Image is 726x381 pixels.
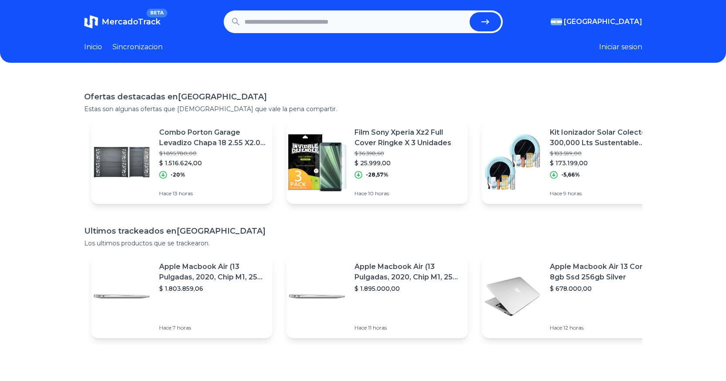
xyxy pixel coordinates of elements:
[112,42,163,52] a: Sincronizacion
[159,284,266,293] p: $ 1.803.859,06
[159,159,266,167] p: $ 1.516.624,00
[550,284,656,293] p: $ 678.000,00
[147,9,167,17] span: BETA
[286,120,468,204] a: Featured imageFilm Sony Xperia Xz2 Full Cover Ringke X 3 Unidades$ 36.398,60$ 25.999,00-28,57%Hac...
[84,15,98,29] img: MercadoTrack
[170,171,185,178] p: -20%
[286,132,348,193] img: Featured image
[482,120,663,204] a: Featured imageKit Ionizador Solar Colector 300,000 Lts Sustentable Pileta$ 183.599,00$ 173.199,00...
[564,17,642,27] span: [GEOGRAPHIC_DATA]
[354,159,461,167] p: $ 25.999,00
[561,171,580,178] p: -5,66%
[84,105,642,113] p: Estas son algunas ofertas que [DEMOGRAPHIC_DATA] que vale la pena compartir.
[482,132,543,193] img: Featured image
[482,266,543,327] img: Featured image
[91,266,152,327] img: Featured image
[159,150,266,157] p: $ 1.895.780,00
[550,324,656,331] p: Hace 12 horas
[551,17,642,27] button: [GEOGRAPHIC_DATA]
[286,266,348,327] img: Featured image
[550,159,656,167] p: $ 173.199,00
[159,324,266,331] p: Hace 7 horas
[91,255,273,338] a: Featured imageApple Macbook Air (13 Pulgadas, 2020, Chip M1, 256 Gb De Ssd, 8 Gb De Ram) - Plata$...
[91,120,273,204] a: Featured imageCombo Porton Garage Levadizo Chapa 18 2.55 X2.05 Y Puerta$ 1.895.780,00$ 1.516.624,...
[354,284,461,293] p: $ 1.895.000,00
[354,190,461,197] p: Hace 10 horas
[84,239,642,248] p: Los ultimos productos que se trackearon.
[550,190,656,197] p: Hace 9 horas
[550,262,656,282] p: Apple Macbook Air 13 Core I5 8gb Ssd 256gb Silver
[354,262,461,282] p: Apple Macbook Air (13 Pulgadas, 2020, Chip M1, 256 Gb De Ssd, 8 Gb De Ram) - Plata
[550,150,656,157] p: $ 183.599,00
[84,91,642,103] h1: Ofertas destacadas en [GEOGRAPHIC_DATA]
[354,324,461,331] p: Hace 11 horas
[84,42,102,52] a: Inicio
[159,190,266,197] p: Hace 13 horas
[159,262,266,282] p: Apple Macbook Air (13 Pulgadas, 2020, Chip M1, 256 Gb De Ssd, 8 Gb De Ram) - Plata
[102,17,160,27] span: MercadoTrack
[286,255,468,338] a: Featured imageApple Macbook Air (13 Pulgadas, 2020, Chip M1, 256 Gb De Ssd, 8 Gb De Ram) - Plata$...
[354,127,461,148] p: Film Sony Xperia Xz2 Full Cover Ringke X 3 Unidades
[354,150,461,157] p: $ 36.398,60
[482,255,663,338] a: Featured imageApple Macbook Air 13 Core I5 8gb Ssd 256gb Silver$ 678.000,00Hace 12 horas
[551,18,562,25] img: Argentina
[91,132,152,193] img: Featured image
[550,127,656,148] p: Kit Ionizador Solar Colector 300,000 Lts Sustentable Pileta
[84,225,642,237] h1: Ultimos trackeados en [GEOGRAPHIC_DATA]
[159,127,266,148] p: Combo Porton Garage Levadizo Chapa 18 2.55 X2.05 Y Puerta
[84,15,160,29] a: MercadoTrackBETA
[366,171,389,178] p: -28,57%
[599,42,642,52] button: Iniciar sesion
